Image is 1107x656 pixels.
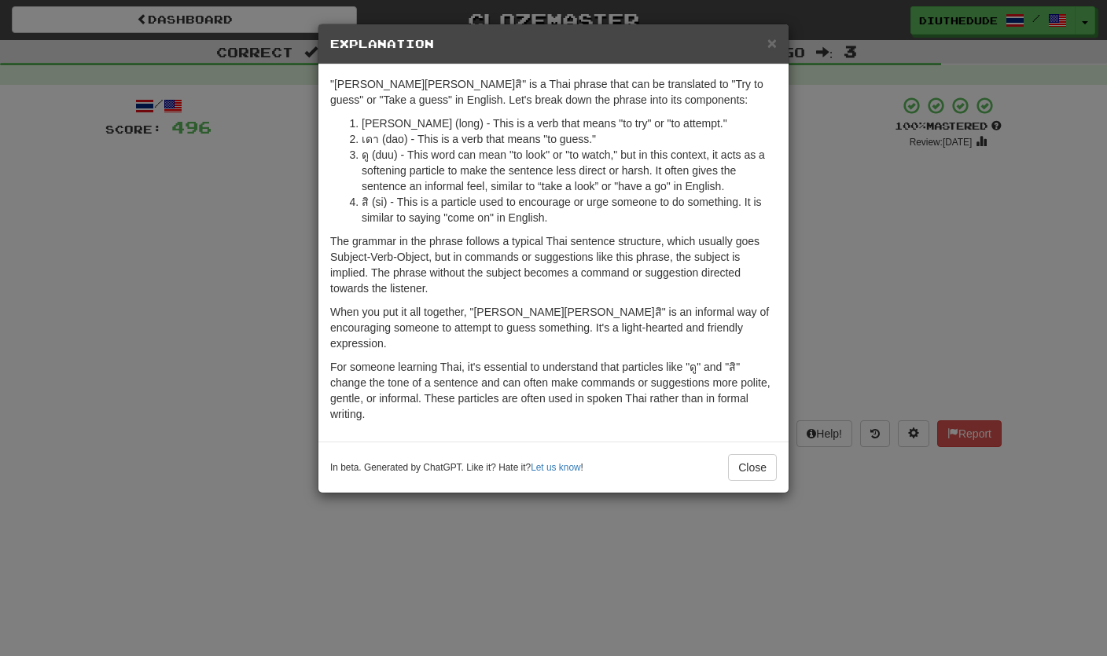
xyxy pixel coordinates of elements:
[330,76,777,108] p: "[PERSON_NAME][PERSON_NAME]สิ" is a Thai phrase that can be translated to "Try to guess" or "Take...
[362,147,777,194] li: ดู (duu) - This word can mean "to look" or "to watch," but in this context, it acts as a softenin...
[362,131,777,147] li: เดา (dao) - This is a verb that means "to guess."
[330,233,777,296] p: The grammar in the phrase follows a typical Thai sentence structure, which usually goes Subject-V...
[362,194,777,225] li: สิ (si) - This is a particle used to encourage or urge someone to do something. It is similar to ...
[330,304,777,351] p: When you put it all together, "[PERSON_NAME][PERSON_NAME]สิ" is an informal way of encouraging so...
[767,35,777,51] button: Close
[362,115,777,131] li: [PERSON_NAME] (long) - This is a verb that means "to try" or "to attempt."
[330,359,777,422] p: For someone learning Thai, it's essential to understand that particles like "ดู" and "สิ" change ...
[728,454,777,481] button: Close
[330,461,583,475] small: In beta. Generated by ChatGPT. Like it? Hate it? !
[330,36,777,52] h5: Explanation
[767,34,777,52] span: ×
[531,462,580,473] a: Let us know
